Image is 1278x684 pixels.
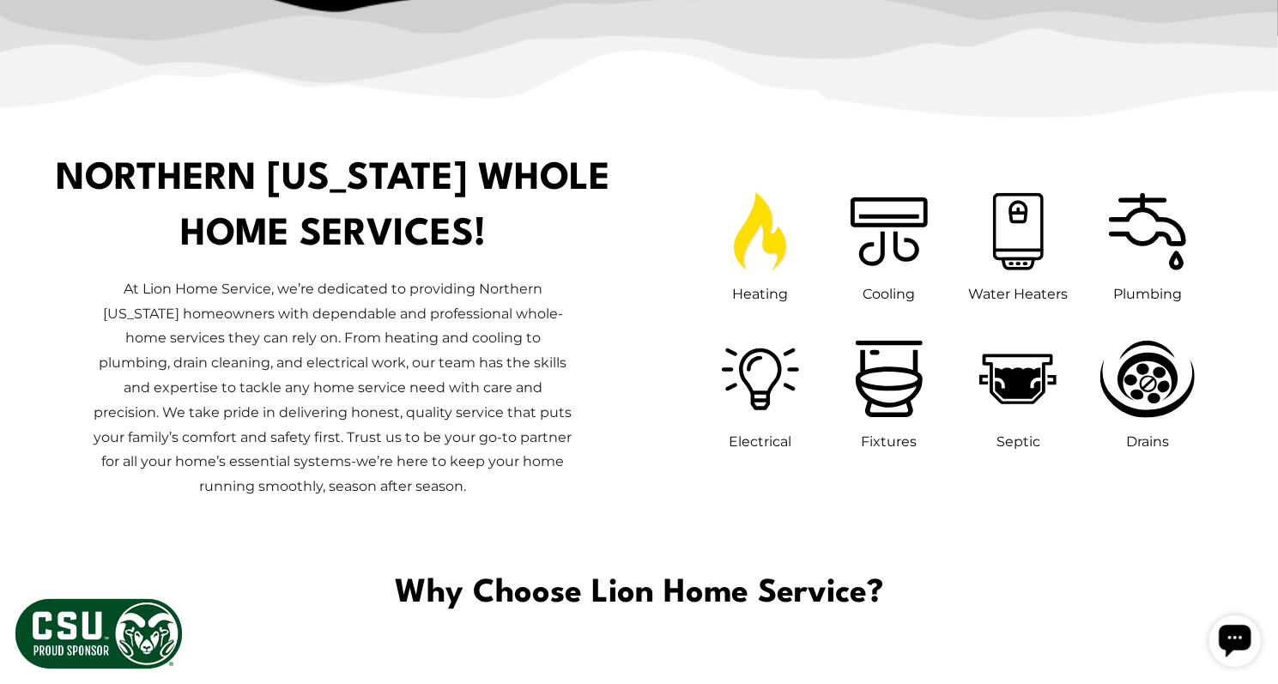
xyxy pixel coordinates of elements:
[968,286,1068,302] span: Water Heaters
[713,332,808,454] a: Electrical
[842,185,936,306] a: Cooling
[862,433,918,450] span: Fixtures
[14,568,1264,620] span: Why Choose Lion Home Service?
[7,7,58,58] div: Open chat widget
[971,332,1065,454] a: Septic
[1113,286,1182,302] span: Plumbing
[1092,332,1203,454] a: Drains
[863,286,916,302] span: Cooling
[726,185,794,306] a: Heating
[732,286,788,302] span: Heating
[996,433,1040,450] span: Septic
[1126,433,1169,450] span: Drains
[54,152,612,263] h1: Northern [US_STATE] Whole Home Services!
[1100,185,1195,306] a: Plumbing
[91,277,574,499] p: At Lion Home Service, we’re dedicated to providing Northern [US_STATE] homeowners with dependable...
[847,332,932,454] a: Fixtures
[968,185,1068,306] a: Water Heaters
[729,433,791,450] span: Electrical
[13,596,185,671] img: CSU Sponsor Badge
